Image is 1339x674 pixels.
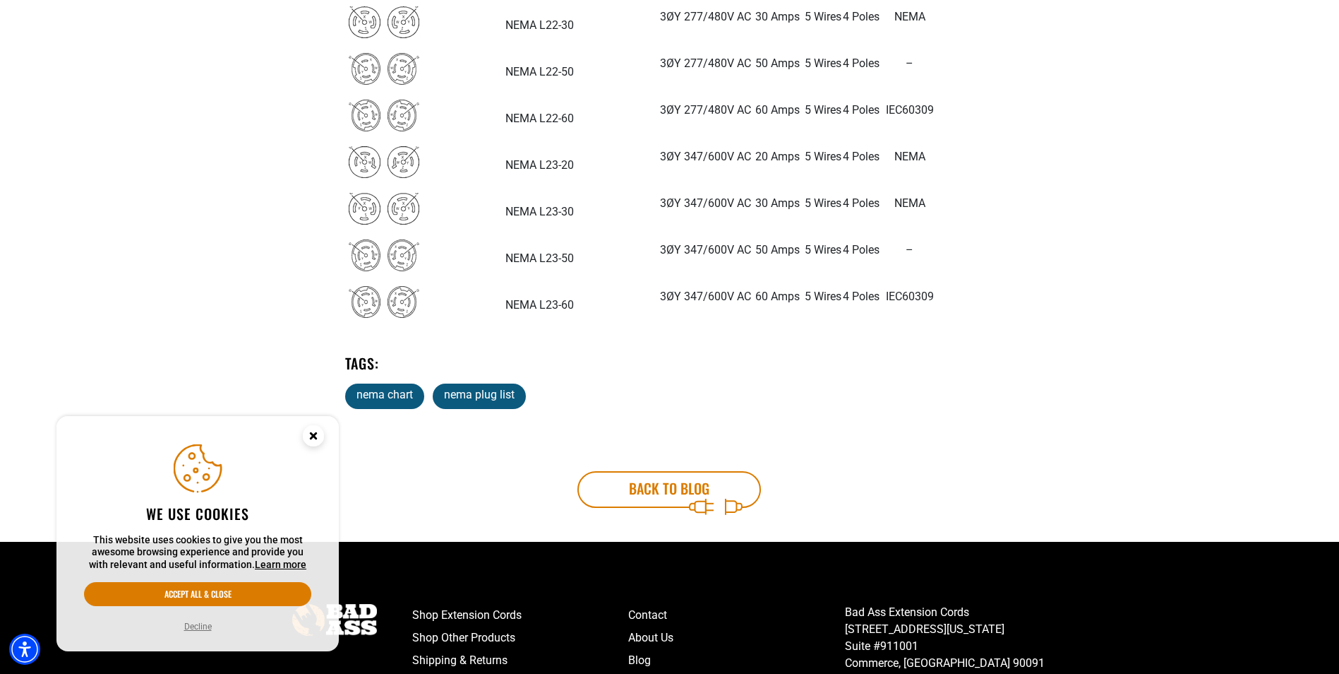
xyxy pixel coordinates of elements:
[805,242,841,259] p: 5 Wires
[805,288,841,305] p: 5 Wires
[845,604,1062,672] p: Bad Ass Extension Cords [STREET_ADDRESS][US_STATE] Suite #911001 Commerce, [GEOGRAPHIC_DATA] 90091
[660,102,751,119] p: 3ØY 277/480V AC
[805,55,841,72] p: 5 Wires
[881,148,939,165] p: NEMA
[660,242,751,259] p: 3ØY 347/600V AC
[752,102,803,119] p: 60 Amps
[805,195,841,212] p: 5 Wires
[881,102,939,119] p: IEC60309
[84,582,311,606] button: Accept all & close
[843,242,879,259] p: 4 Poles
[349,146,419,178] img: NEMA L23-20
[805,148,841,165] p: 5 Wires
[433,384,526,409] a: nema plug list
[881,242,939,259] p: –
[843,288,879,305] p: 4 Poles
[412,627,629,649] a: Shop Other Products
[505,18,574,32] strong: NEMA L22-30
[505,298,574,312] strong: NEMA L23-60
[288,416,339,460] button: Close this option
[84,534,311,572] p: This website uses cookies to give you the most awesome browsing experience and provide you with r...
[881,8,939,25] p: NEMA
[345,384,424,409] a: nema chart
[505,205,574,218] strong: NEMA L23-30
[412,649,629,672] a: Shipping & Returns
[881,195,939,212] p: NEMA
[805,102,841,119] p: 5 Wires
[843,55,879,72] p: 4 Poles
[660,195,751,212] p: 3ØY 347/600V AC
[752,195,803,212] p: 30 Amps
[180,620,216,634] button: Decline
[881,55,939,72] p: –
[628,649,845,672] a: Blog
[56,416,339,652] aside: Cookie Consent
[505,158,574,172] strong: NEMA L23-20
[881,288,939,305] p: IEC60309
[752,148,803,165] p: 20 Amps
[660,8,751,25] p: 3ØY 277/480V AC
[628,604,845,627] a: Contact
[660,148,751,165] p: 3ØY 347/600V AC
[843,8,879,25] p: 4 Poles
[660,55,751,72] p: 3ØY 277/480V AC
[752,8,803,25] p: 30 Amps
[9,634,40,665] div: Accessibility Menu
[752,288,803,305] p: 60 Amps
[505,252,574,265] strong: NEMA L23-50
[843,195,879,212] p: 4 Poles
[577,471,761,508] a: Back to blog
[349,193,419,225] img: NEMA L23-30
[345,354,995,372] h5: Tags:
[843,102,879,119] p: 4 Poles
[349,6,419,38] img: NEMA L22-30
[752,55,803,72] p: 50 Amps
[843,148,879,165] p: 4 Poles
[752,242,803,259] p: 50 Amps
[412,604,629,627] a: Shop Extension Cords
[505,112,574,125] strong: NEMA L22-60
[628,627,845,649] a: About Us
[349,53,419,85] img: NEMA L22-50
[255,559,306,570] a: This website uses cookies to give you the most awesome browsing experience and provide you with r...
[805,8,841,25] p: 5 Wires
[349,240,419,271] img: NEMA L23-50
[660,288,751,305] p: 3ØY 347/600V AC
[505,65,574,78] strong: NEMA L22-50
[84,504,311,523] h2: We use cookies
[349,286,419,318] img: NEMA L23-60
